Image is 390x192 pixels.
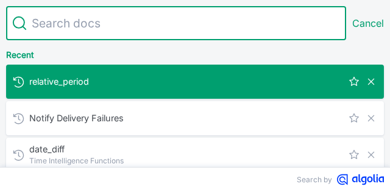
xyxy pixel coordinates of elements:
a: Search byAlgolia [297,174,384,185]
span: date_diff​ [29,143,342,155]
input: Search docs [27,6,340,40]
button: Save this search [347,148,361,162]
span: Notify Delivery Failures [29,112,342,124]
svg: Algolia [337,174,384,185]
button: Remove this search from history [364,112,378,125]
button: Save this search [347,75,361,88]
button: Remove this search from history [364,148,378,162]
a: Notify Delivery Failures [6,101,384,135]
span: Time Intelligence Functions [29,155,342,166]
span: relative_period [29,76,342,87]
button: Cancel [352,6,384,40]
span: Search by [297,174,332,185]
div: Recent [4,40,386,65]
button: Save this search [347,112,361,125]
a: relative_period [6,65,384,99]
button: Remove this search from history [364,75,378,88]
a: date_diff​Time Intelligence Functions [6,138,384,172]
